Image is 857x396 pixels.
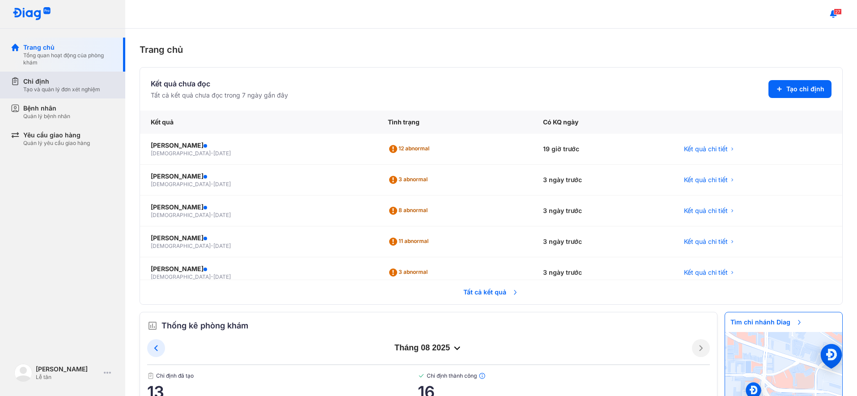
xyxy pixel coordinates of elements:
div: 3 abnormal [388,265,431,280]
span: Chỉ định đã tạo [147,372,418,379]
div: Trang chủ [140,43,843,56]
img: logo [13,7,51,21]
img: document.50c4cfd0.svg [147,372,154,379]
div: [PERSON_NAME] [151,203,366,212]
div: Tình trạng [377,111,533,134]
div: 11 abnormal [388,234,432,249]
span: [DEMOGRAPHIC_DATA] [151,273,211,280]
div: Lễ tân [36,374,100,381]
div: 3 ngày trước [532,257,673,288]
div: Quản lý yêu cầu giao hàng [23,140,90,147]
div: [PERSON_NAME] [36,365,100,374]
div: 3 ngày trước [532,196,673,226]
div: Yêu cầu giao hàng [23,131,90,140]
div: [PERSON_NAME] [151,141,366,150]
div: [PERSON_NAME] [151,234,366,243]
span: [DATE] [213,150,231,157]
div: Tạo và quản lý đơn xét nghiệm [23,86,100,93]
div: 8 abnormal [388,204,431,218]
div: Kết quả chưa đọc [151,78,288,89]
span: [DEMOGRAPHIC_DATA] [151,212,211,218]
div: Quản lý bệnh nhân [23,113,70,120]
img: checked-green.01cc79e0.svg [418,372,425,379]
span: - [211,150,213,157]
div: tháng 08 2025 [165,343,692,353]
span: Kết quả chi tiết [684,268,728,277]
span: 27 [834,9,842,15]
img: order.5a6da16c.svg [147,320,158,331]
div: Bệnh nhân [23,104,70,113]
span: Kết quả chi tiết [684,206,728,215]
span: Chỉ định thành công [418,372,710,379]
span: Kết quả chi tiết [684,175,728,184]
div: 3 ngày trước [532,226,673,257]
img: logo [14,364,32,382]
span: [DEMOGRAPHIC_DATA] [151,181,211,187]
span: [DATE] [213,212,231,218]
div: Tổng quan hoạt động của phòng khám [23,52,115,66]
div: 19 giờ trước [532,134,673,165]
span: Tạo chỉ định [786,85,824,94]
span: - [211,181,213,187]
button: Tạo chỉ định [768,80,832,98]
div: Tất cả kết quả chưa đọc trong 7 ngày gần đây [151,91,288,100]
span: [DATE] [213,273,231,280]
span: [DEMOGRAPHIC_DATA] [151,243,211,249]
span: Tất cả kết quả [458,282,524,302]
span: [DATE] [213,181,231,187]
span: - [211,243,213,249]
span: [DATE] [213,243,231,249]
span: Thống kê phòng khám [161,319,248,332]
img: info.7e716105.svg [479,372,486,379]
span: - [211,273,213,280]
span: [DEMOGRAPHIC_DATA] [151,150,211,157]
div: 12 abnormal [388,142,433,156]
div: Chỉ định [23,77,100,86]
div: Có KQ ngày [532,111,673,134]
span: Kết quả chi tiết [684,145,728,153]
div: Kết quả [140,111,377,134]
div: [PERSON_NAME] [151,264,366,273]
div: Trang chủ [23,43,115,52]
span: Kết quả chi tiết [684,237,728,246]
div: 3 abnormal [388,173,431,187]
div: [PERSON_NAME] [151,172,366,181]
div: 3 ngày trước [532,165,673,196]
span: Tìm chi nhánh Diag [725,312,808,332]
span: - [211,212,213,218]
